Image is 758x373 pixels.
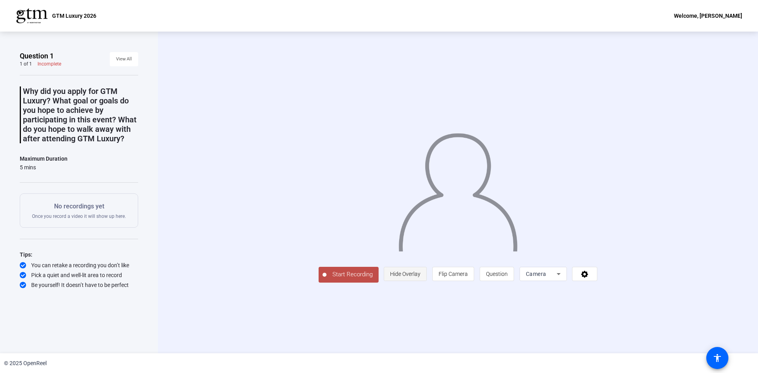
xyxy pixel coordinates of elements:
[439,271,468,277] span: Flip Camera
[713,353,722,363] mat-icon: accessibility
[432,267,474,281] button: Flip Camera
[32,202,126,211] p: No recordings yet
[20,163,68,171] div: 5 mins
[390,271,420,277] span: Hide Overlay
[20,281,138,289] div: Be yourself! It doesn’t have to be perfect
[398,126,518,251] img: overlay
[384,267,427,281] button: Hide Overlay
[52,11,96,21] p: GTM Luxury 2026
[486,271,508,277] span: Question
[23,86,138,143] p: Why did you apply for GTM Luxury? What goal or goals do you hope to achieve by participating in t...
[20,261,138,269] div: You can retake a recording you don’t like
[20,250,138,259] div: Tips:
[110,52,138,66] button: View All
[20,271,138,279] div: Pick a quiet and well-lit area to record
[326,270,379,279] span: Start Recording
[32,202,126,219] div: Once you record a video it will show up here.
[319,267,379,283] button: Start Recording
[20,51,54,61] span: Question 1
[20,154,68,163] div: Maximum Duration
[16,8,48,24] img: OpenReel logo
[20,61,32,67] div: 1 of 1
[4,359,47,367] div: © 2025 OpenReel
[526,271,546,277] span: Camera
[38,61,61,67] div: Incomplete
[116,53,132,65] span: View All
[674,11,742,21] div: Welcome, [PERSON_NAME]
[480,267,514,281] button: Question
